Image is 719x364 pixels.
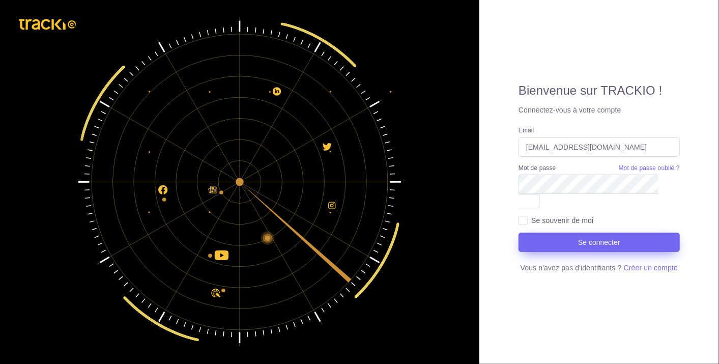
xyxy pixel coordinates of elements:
[624,264,678,272] a: Créer un compte
[519,126,534,135] label: Email
[519,83,680,98] h2: Bienvenue sur TRACKIO !
[619,164,680,175] a: Mot de passe oublié ?
[519,137,680,157] input: senseconseil@example.com
[519,164,556,173] label: Mot de passe
[619,164,680,172] small: Mot de passe oublié ?
[14,14,82,35] img: trackio.svg
[521,264,622,272] span: Vous n'avez pas d'identifiants ?
[531,215,593,226] label: Se souvenir de moi
[65,8,414,357] img: Connexion
[519,233,680,252] button: Se connecter
[519,105,680,116] p: Connectez-vous à votre compte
